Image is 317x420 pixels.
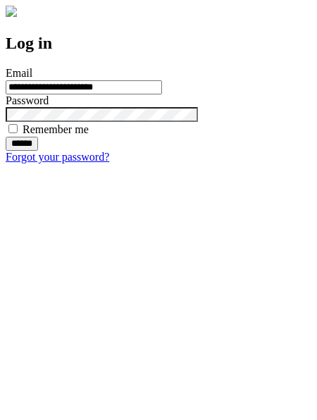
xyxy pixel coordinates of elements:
img: logo-4e3dc11c47720685a147b03b5a06dd966a58ff35d612b21f08c02c0306f2b779.png [6,6,17,17]
label: Password [6,94,49,106]
a: Forgot your password? [6,151,109,163]
label: Email [6,67,32,79]
h2: Log in [6,34,311,53]
label: Remember me [23,123,89,135]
